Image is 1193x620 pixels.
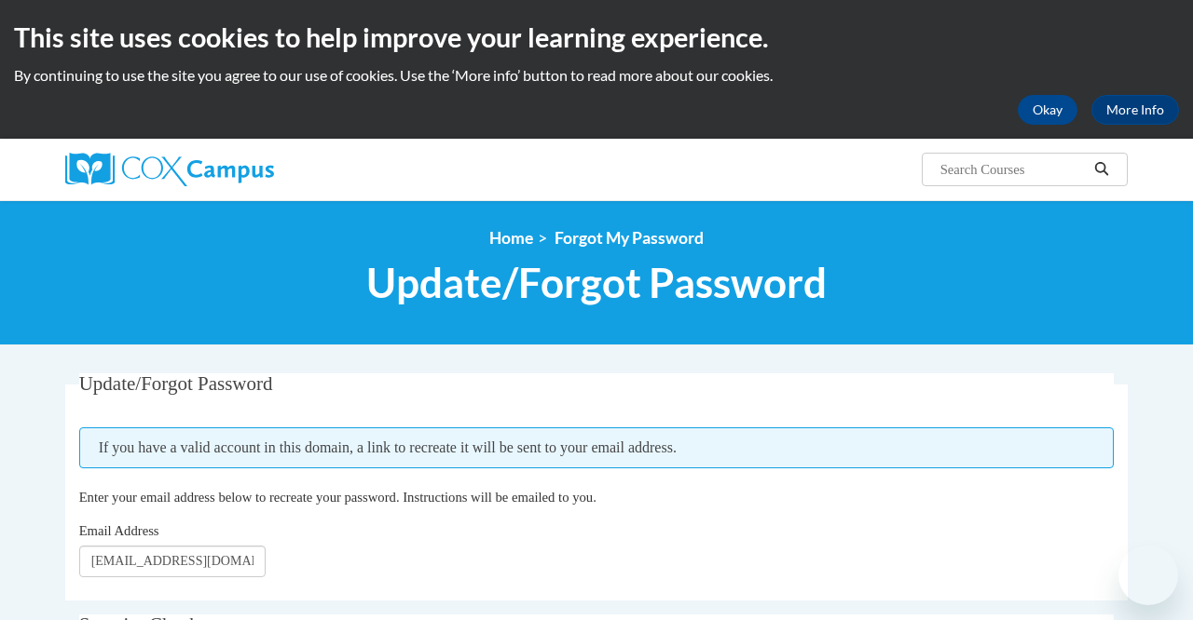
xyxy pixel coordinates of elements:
button: Okay [1018,95,1077,125]
span: Forgot My Password [555,228,704,248]
span: Enter your email address below to recreate your password. Instructions will be emailed to you. [79,490,596,505]
span: Email Address [79,523,159,538]
span: If you have a valid account in this domain, a link to recreate it will be sent to your email addr... [79,427,1115,468]
input: Search Courses [939,158,1088,181]
iframe: Button to launch messaging window [1118,546,1178,605]
span: Update/Forgot Password [79,372,273,395]
h2: This site uses cookies to help improve your learning experience. [14,19,1179,56]
a: More Info [1091,95,1179,125]
button: Search [1088,158,1116,181]
a: Home [489,228,533,248]
img: Cox Campus [65,153,274,186]
span: Update/Forgot Password [366,258,827,307]
input: Email [79,546,266,577]
p: By continuing to use the site you agree to our use of cookies. Use the ‘More info’ button to read... [14,65,1179,86]
a: Cox Campus [65,153,401,186]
